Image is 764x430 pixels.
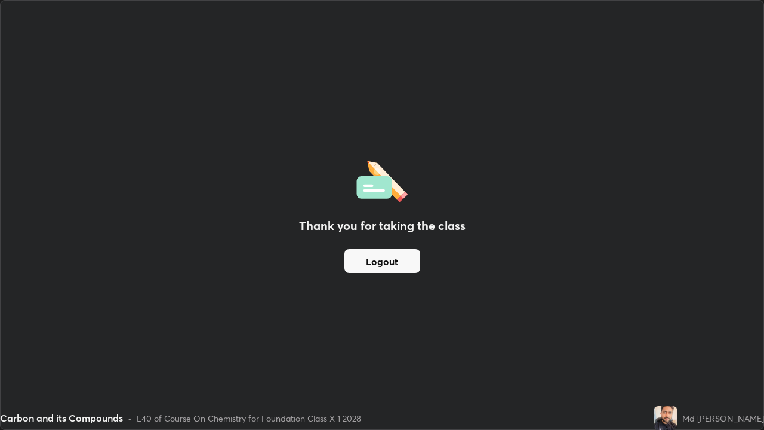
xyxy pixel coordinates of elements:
[137,412,361,425] div: L40 of Course On Chemistry for Foundation Class X 1 2028
[299,217,466,235] h2: Thank you for taking the class
[682,412,764,425] div: Md [PERSON_NAME]
[654,406,677,430] img: 7340fbe02a3b4a0e835572b276bbf99b.jpg
[356,157,408,202] img: offlineFeedback.1438e8b3.svg
[344,249,420,273] button: Logout
[128,412,132,425] div: •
